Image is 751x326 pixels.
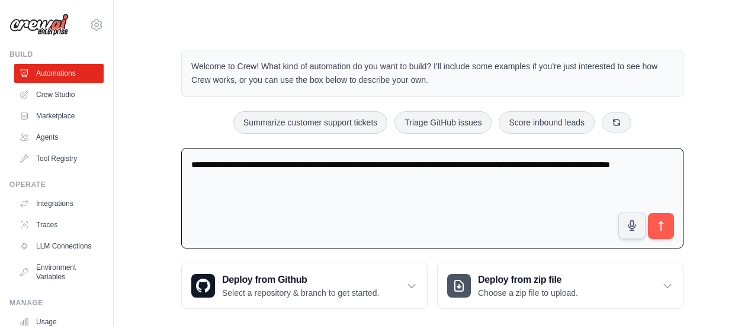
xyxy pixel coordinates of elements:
p: Select a repository & branch to get started. [222,287,379,299]
h3: Deploy from zip file [478,273,578,287]
a: Environment Variables [14,258,104,286]
a: LLM Connections [14,237,104,256]
div: Operate [9,180,104,189]
a: Traces [14,215,104,234]
img: Logo [9,14,69,36]
button: Triage GitHub issues [394,111,492,134]
div: Build [9,50,104,59]
button: Summarize customer support tickets [233,111,387,134]
a: Automations [14,64,104,83]
a: Crew Studio [14,85,104,104]
h3: Deploy from Github [222,273,379,287]
iframe: Chat Widget [692,269,751,326]
button: Score inbound leads [499,111,595,134]
a: Integrations [14,194,104,213]
div: Manage [9,298,104,308]
a: Marketplace [14,106,104,125]
a: Agents [14,128,104,147]
p: Choose a zip file to upload. [478,287,578,299]
p: Welcome to Crew! What kind of automation do you want to build? I'll include some examples if you'... [191,60,673,87]
a: Tool Registry [14,149,104,168]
